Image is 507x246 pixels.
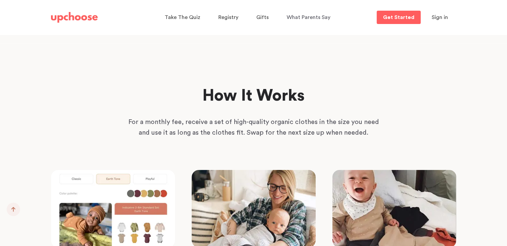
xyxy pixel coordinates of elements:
[165,15,200,20] span: Take The Quiz
[377,11,421,24] a: Get Started
[383,15,414,20] p: Get Started
[127,117,380,138] p: For a monthly fee, receive a set of high-quality organic clothes in the size you need and use it ...
[423,11,456,24] button: Sign in
[51,11,98,24] a: UpChoose
[51,12,98,23] img: UpChoose
[256,15,269,20] span: Gifts
[287,15,330,20] span: What Parents Say
[165,11,202,24] a: Take The Quiz
[118,85,389,107] h2: How It Works
[256,11,271,24] a: Gifts
[218,11,240,24] a: Registry
[432,15,448,20] span: Sign in
[218,15,238,20] span: Registry
[287,11,332,24] a: What Parents Say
